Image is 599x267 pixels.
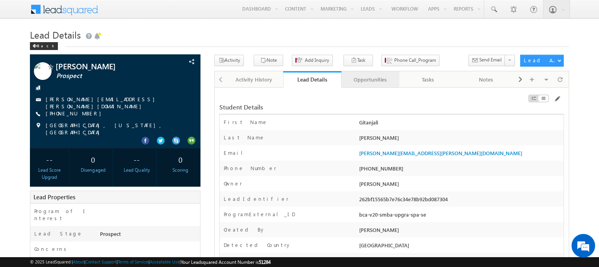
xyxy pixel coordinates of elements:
label: Program of Interest [34,208,92,222]
div: Lead Quality [119,167,154,174]
a: Acceptable Use [150,259,180,264]
div: Student Details [219,104,446,111]
span: [PHONE_NUMBER] [46,110,105,118]
a: [PERSON_NAME][EMAIL_ADDRESS][PERSON_NAME][DOMAIN_NAME] [46,96,159,109]
div: Tasks [406,75,450,84]
div: Disengaged [76,167,111,174]
a: Opportunities [341,71,399,88]
a: Contact Support [85,259,117,264]
div: Back [30,42,58,50]
div: 262bf15565b7e76c34e78b92bd087304 [357,195,564,206]
div: Lead Details [289,76,335,83]
button: Activity [214,55,244,66]
div: [PERSON_NAME] [357,134,564,145]
img: Profile photo [34,62,52,83]
a: Terms of Service [118,259,148,264]
div: [GEOGRAPHIC_DATA] [357,241,564,252]
div: Lead Actions [524,57,557,64]
div: bca-v20-smba-upgra-spa-se [357,211,564,222]
div: Scoring [163,167,198,174]
label: Concerns [34,245,69,252]
button: Phone Call_Program [381,55,440,66]
em: Start Chat [107,208,143,219]
div: -- [119,152,154,167]
span: Phone Call_Program [394,57,436,64]
span: Add Inquiry [305,57,329,64]
textarea: Type your message and hit 'Enter' [10,73,144,202]
button: Add Inquiry [292,55,333,66]
a: Notes [458,71,516,88]
div: Lead Score Upgrad [32,167,67,181]
label: Email [224,149,249,156]
div: [PERSON_NAME] [357,226,564,237]
span: Send Email [479,56,502,63]
div: 0 [163,152,198,167]
span: [GEOGRAPHIC_DATA], [US_STATE], [GEOGRAPHIC_DATA] [46,122,184,136]
a: [PERSON_NAME][EMAIL_ADDRESS][PERSON_NAME][DOMAIN_NAME] [359,150,522,156]
a: About [73,259,84,264]
span: [PERSON_NAME] [359,180,399,187]
div: 0 [76,152,111,167]
label: Lead Stage [34,230,83,237]
div: Opportunities [348,75,392,84]
button: Send Email [468,55,505,66]
label: First Name [224,119,268,126]
button: Task [343,55,373,66]
div: Notes [464,75,508,84]
span: Prospect [56,72,162,80]
label: Detected State [224,257,288,264]
div: Gitanjali [357,119,564,130]
img: d_60004797649_company_0_60004797649 [13,41,33,52]
div: Minimize live chat window [129,4,148,23]
a: Activity History [225,71,283,88]
label: ProgramExternal_ID [224,211,295,218]
label: Last Name [224,134,265,141]
a: Tasks [399,71,457,88]
span: [PERSON_NAME] [56,62,161,70]
div: Activity History [232,75,276,84]
button: Note [254,55,283,66]
label: Detected Country [224,241,291,248]
span: Lead Details [30,28,81,41]
label: Owner [224,180,242,187]
span: 51284 [259,259,271,265]
div: Chat with us now [41,41,132,52]
label: Phone Number [224,165,276,172]
span: Lead Properties [33,193,75,201]
span: © 2025 LeadSquared | | | | | [30,258,271,266]
span: Your Leadsquared Account Number is [181,259,271,265]
div: Prospect [98,230,200,241]
label: LeadIdentifier [224,195,289,202]
label: Created By [224,226,265,233]
button: Lead Actions [520,55,564,67]
a: Lead Details [283,71,341,88]
a: Back [30,42,62,48]
div: [PHONE_NUMBER] [357,165,564,176]
div: -- [32,152,67,167]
